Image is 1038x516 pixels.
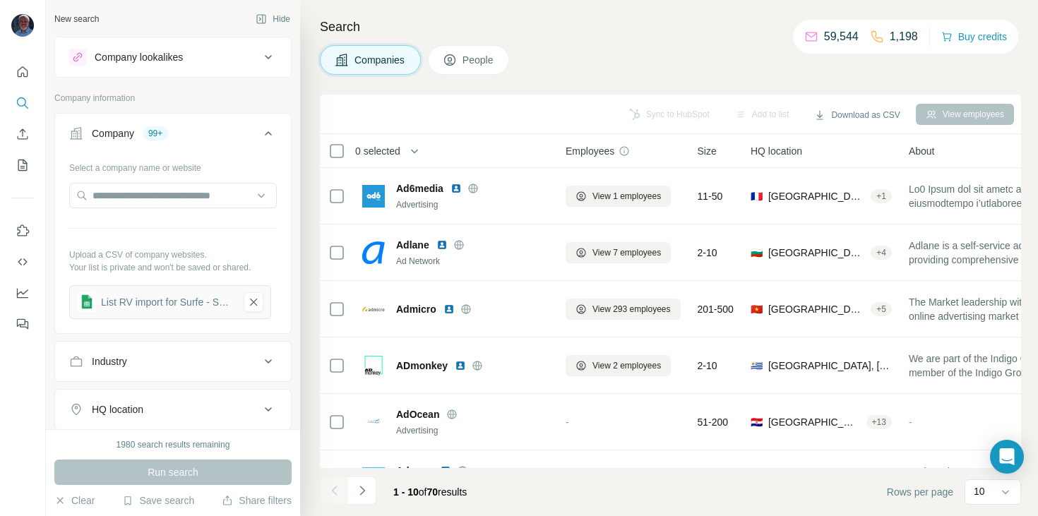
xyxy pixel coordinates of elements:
span: People [463,53,495,67]
div: Open Intercom Messenger [990,440,1024,474]
button: Download as CSV [804,104,909,126]
span: 0 selected [355,144,400,158]
span: AdOcean [396,407,439,421]
div: New search [54,13,99,25]
span: 1 - 10 [393,486,419,498]
p: 59,544 [824,28,859,45]
span: 201-500 [698,302,734,316]
button: My lists [11,152,34,178]
img: Logo of ADmonkey [362,354,385,377]
p: Company information [54,92,292,104]
img: Logo of Admicro [362,298,385,320]
button: Enrich CSV [11,121,34,147]
img: Avatar [11,14,34,37]
button: View 2 employees [566,355,671,376]
span: - [566,416,569,428]
span: Adlane [396,238,429,252]
span: Employees [566,144,614,158]
img: Logo of Ad6media [362,185,385,208]
div: Company lookalikes [95,50,183,64]
span: 2-10 [698,246,717,260]
div: + 1 [871,190,892,203]
span: 2-10 [698,359,717,373]
span: About [909,144,935,158]
div: List RV import for Surfe - Sheet1 [101,295,234,309]
button: Clear [54,493,95,508]
span: - [909,416,912,428]
span: 🇺🇾 [751,359,763,373]
span: View 2 employees [592,359,661,372]
img: LinkedIn logo [436,239,448,251]
span: 🇭🇷 [751,415,763,429]
span: [GEOGRAPHIC_DATA], [GEOGRAPHIC_DATA] [768,246,865,260]
span: Ad6media [396,181,443,196]
span: 70 [427,486,439,498]
button: Industry [55,344,291,378]
div: 1980 search results remaining [117,438,230,451]
button: Buy credits [941,27,1007,47]
img: Logo of Adpone [362,467,385,490]
button: Search [11,90,34,116]
span: Adpone [396,464,433,478]
button: Navigate to next page [348,476,376,505]
button: Feedback [11,311,34,337]
button: Quick start [11,59,34,85]
div: Select a company name or website [69,156,277,174]
button: View 293 employees [566,299,681,320]
button: Use Surfe on LinkedIn [11,218,34,244]
span: HQ location [751,144,802,158]
span: View 1 employees [592,190,661,203]
img: LinkedIn logo [443,304,455,315]
div: Ad Network [396,255,549,268]
span: Rows per page [887,485,953,499]
div: 99+ [143,127,168,140]
span: of [419,486,427,498]
div: + 5 [871,303,892,316]
img: gsheets icon [77,292,97,312]
div: Company [92,126,134,140]
span: 🇧🇬 [751,246,763,260]
span: 11-50 [698,189,723,203]
div: Industry [92,354,127,368]
span: [GEOGRAPHIC_DATA], [GEOGRAPHIC_DATA]|[GEOGRAPHIC_DATA] [768,189,865,203]
span: Companies [354,53,406,67]
span: 🇻🇳 [751,302,763,316]
span: [GEOGRAPHIC_DATA] [768,415,861,429]
button: Share filters [222,493,292,508]
button: Use Surfe API [11,249,34,275]
button: Company99+ [55,116,291,156]
button: View 1 employees [566,186,671,207]
span: ADmonkey [396,359,448,373]
button: Company lookalikes [55,40,291,74]
span: Admicro [396,302,436,316]
p: Your list is private and won't be saved or shared. [69,261,277,274]
div: Advertising [396,198,549,211]
p: 1,198 [890,28,918,45]
span: 🇫🇷 [751,189,763,203]
span: 51-200 [698,415,729,429]
h4: Search [320,17,1021,37]
span: [GEOGRAPHIC_DATA], [GEOGRAPHIC_DATA] [768,359,892,373]
div: + 4 [871,246,892,259]
button: Hide [246,8,300,30]
img: Logo of AdOcean [362,415,385,428]
span: View 7 employees [592,246,661,259]
p: 10 [974,484,985,498]
button: View 10 employees [566,468,676,489]
span: results [393,486,467,498]
div: + 13 [866,416,892,428]
button: Dashboard [11,280,34,306]
img: Logo of Adlane [362,241,385,264]
img: LinkedIn logo [451,183,462,194]
button: Save search [122,493,194,508]
img: LinkedIn logo [440,465,451,476]
span: Size [698,144,717,158]
div: HQ location [92,402,143,416]
span: View 293 employees [592,303,671,316]
img: LinkedIn logo [455,360,466,371]
p: Upload a CSV of company websites. [69,248,277,261]
span: [GEOGRAPHIC_DATA], [GEOGRAPHIC_DATA] [768,302,865,316]
button: View 7 employees [566,242,671,263]
div: Advertising [396,424,549,437]
button: HQ location [55,392,291,426]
